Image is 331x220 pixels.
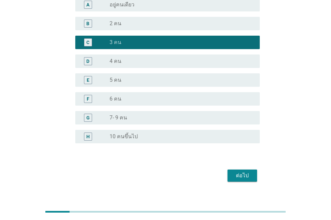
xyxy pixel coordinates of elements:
label: 10 คนขึ้นไป [110,133,138,140]
label: 6 คน [110,96,121,102]
div: ต่อไป [233,172,252,180]
div: A [86,1,89,8]
label: 4 คน [110,58,121,65]
label: 3 คน [110,39,121,46]
label: 5 คน [110,77,121,83]
label: 7- 9 คน [110,114,127,121]
div: E [87,76,89,83]
div: F [87,95,89,102]
div: D [86,58,89,65]
div: G [86,114,90,121]
div: C [86,39,89,46]
label: 2 คน [110,20,121,27]
div: H [86,133,90,140]
label: อยู่คนเดียว [110,1,134,8]
button: ต่อไป [227,170,257,182]
div: B [86,20,89,27]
